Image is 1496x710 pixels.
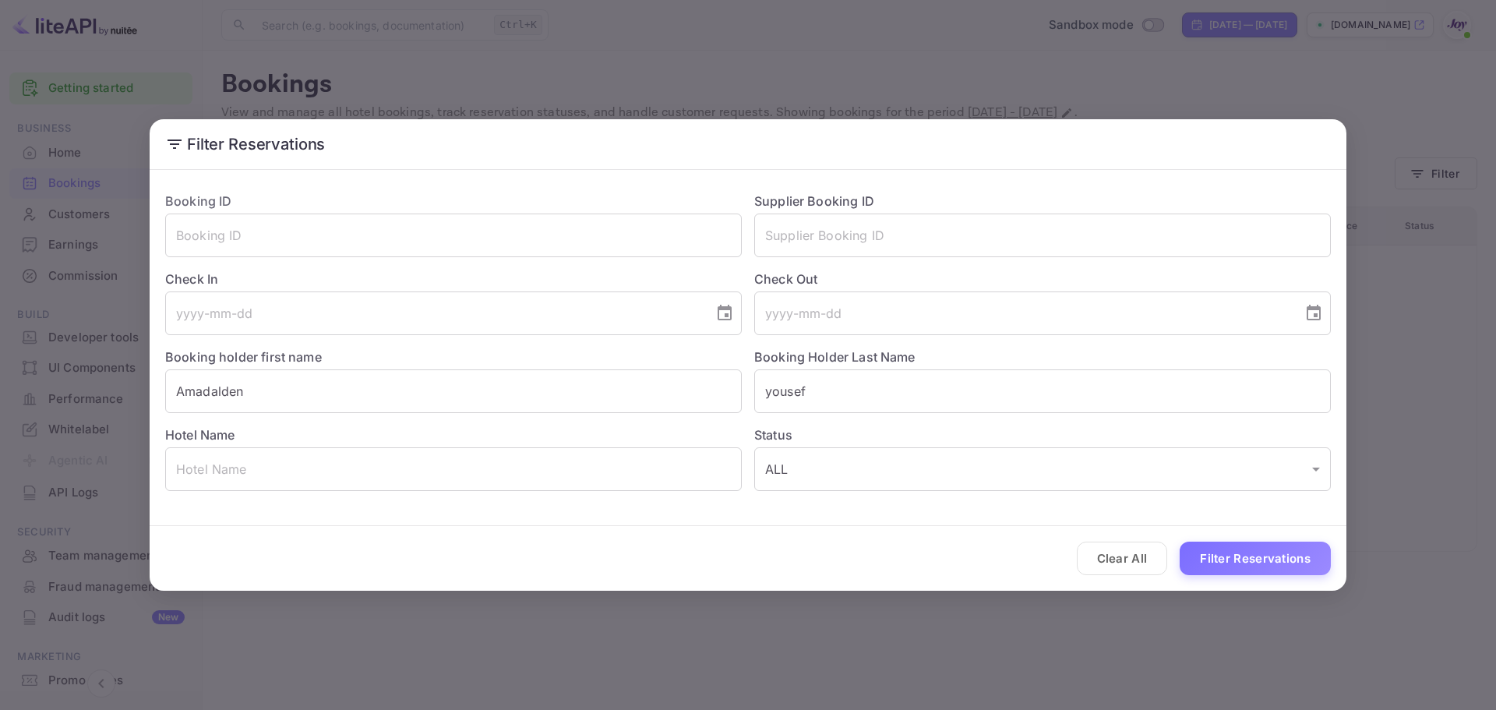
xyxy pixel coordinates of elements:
[165,214,742,257] input: Booking ID
[165,270,742,288] label: Check In
[165,369,742,413] input: Holder First Name
[150,119,1346,169] h2: Filter Reservations
[754,369,1331,413] input: Holder Last Name
[1077,542,1168,575] button: Clear All
[754,426,1331,444] label: Status
[754,270,1331,288] label: Check Out
[165,291,703,335] input: yyyy-mm-dd
[754,214,1331,257] input: Supplier Booking ID
[165,447,742,491] input: Hotel Name
[165,427,235,443] label: Hotel Name
[754,349,916,365] label: Booking Holder Last Name
[1180,542,1331,575] button: Filter Reservations
[165,349,322,365] label: Booking holder first name
[709,298,740,329] button: Choose date
[1298,298,1329,329] button: Choose date
[165,193,232,209] label: Booking ID
[754,291,1292,335] input: yyyy-mm-dd
[754,193,874,209] label: Supplier Booking ID
[754,447,1331,491] div: ALL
